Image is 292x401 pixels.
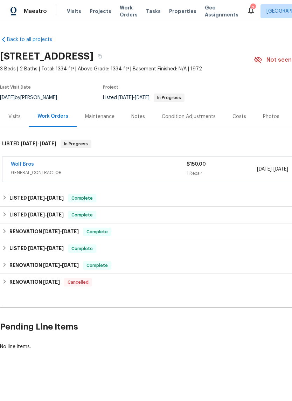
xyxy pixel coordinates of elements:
h6: RENOVATION [9,278,60,286]
span: - [28,212,64,217]
span: In Progress [61,140,91,147]
span: [DATE] [28,212,45,217]
span: Projects [90,8,111,15]
div: Notes [131,113,145,120]
span: [DATE] [257,167,272,172]
span: - [28,246,64,251]
span: [DATE] [43,263,60,268]
h6: RENOVATION [9,228,79,236]
span: Complete [69,245,96,252]
span: [DATE] [47,212,64,217]
span: Complete [84,228,111,235]
button: Copy Address [93,50,106,63]
span: - [21,141,56,146]
span: [DATE] [273,167,288,172]
h6: LISTED [9,211,64,219]
span: Work Orders [120,4,138,18]
span: [DATE] [28,246,45,251]
span: - [257,166,288,173]
span: [DATE] [28,195,45,200]
span: - [43,229,79,234]
span: [DATE] [62,229,79,234]
div: Maintenance [85,113,114,120]
span: Complete [84,262,111,269]
h6: LISTED [9,244,64,253]
span: [DATE] [47,246,64,251]
div: 2 [250,4,255,11]
span: GENERAL_CONTRACTOR [11,169,187,176]
span: Properties [169,8,196,15]
div: Work Orders [37,113,68,120]
span: Geo Assignments [205,4,238,18]
span: $150.00 [187,162,206,167]
span: [DATE] [118,95,133,100]
span: Complete [69,195,96,202]
span: Project [103,85,118,89]
span: Maestro [24,8,47,15]
h6: LISTED [9,194,64,202]
h6: RENOVATION [9,261,79,270]
span: - [28,195,64,200]
span: In Progress [154,96,184,100]
span: Visits [67,8,81,15]
h6: LISTED [2,140,56,148]
span: Tasks [146,9,161,14]
div: Costs [232,113,246,120]
span: [DATE] [47,195,64,200]
span: - [118,95,150,100]
span: [DATE] [62,263,79,268]
span: [DATE] [40,141,56,146]
div: 1 Repair [187,170,257,177]
span: Cancelled [65,279,91,286]
span: [DATE] [21,141,37,146]
span: Listed [103,95,185,100]
span: [DATE] [43,279,60,284]
div: Photos [263,113,279,120]
span: - [43,263,79,268]
span: Complete [69,212,96,219]
div: Condition Adjustments [162,113,216,120]
span: [DATE] [43,229,60,234]
div: Visits [8,113,21,120]
span: [DATE] [135,95,150,100]
a: Wolf Bros [11,162,34,167]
